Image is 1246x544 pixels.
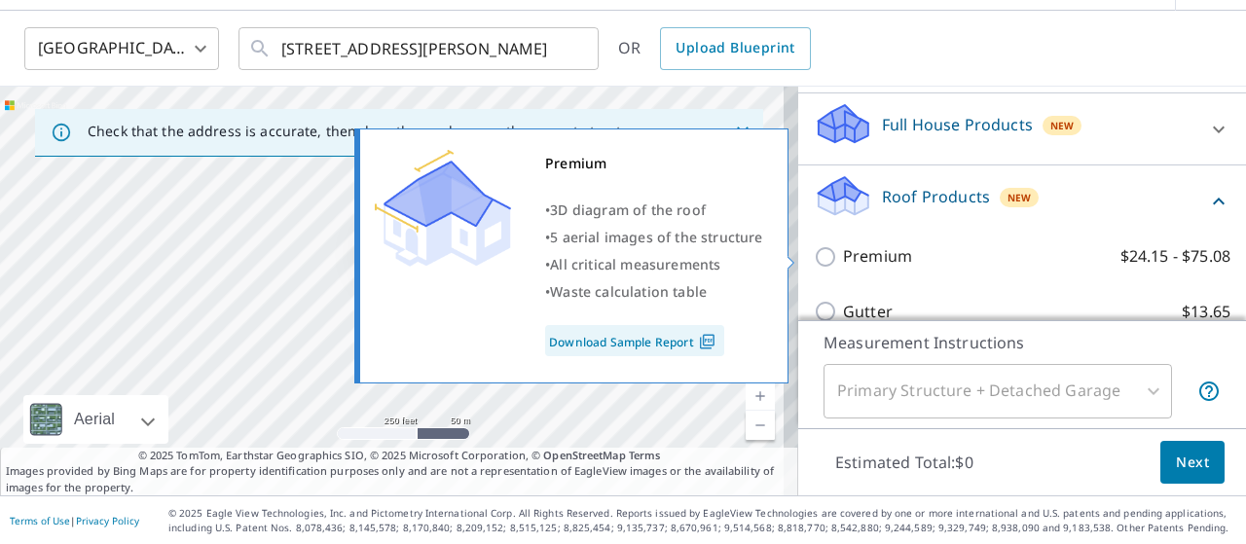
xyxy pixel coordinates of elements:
p: Full House Products [882,113,1033,136]
img: Pdf Icon [694,333,720,350]
input: Search by address or latitude-longitude [281,21,559,76]
button: Next [1160,441,1225,485]
span: 5 aerial images of the structure [550,228,762,246]
a: Terms [629,448,661,462]
button: Close [730,120,755,145]
p: © 2025 Eagle View Technologies, Inc. and Pictometry International Corp. All Rights Reserved. Repo... [168,506,1236,535]
div: • [545,251,763,278]
p: Roof Products [882,185,990,208]
span: 3D diagram of the roof [550,200,706,219]
span: Waste calculation table [550,282,707,301]
p: $13.65 [1182,300,1230,324]
span: © 2025 TomTom, Earthstar Geographics SIO, © 2025 Microsoft Corporation, © [138,448,661,464]
div: Premium [545,150,763,177]
p: Measurement Instructions [824,331,1221,354]
div: [GEOGRAPHIC_DATA] [24,21,219,76]
span: New [1008,190,1032,205]
div: • [545,278,763,306]
a: Download Sample Report [545,325,724,356]
p: Gutter [843,300,893,324]
div: Roof ProductsNew [814,173,1230,229]
a: OpenStreetMap [543,448,625,462]
p: | [10,515,139,526]
span: New [1050,118,1075,133]
div: • [545,197,763,224]
a: Privacy Policy [76,514,139,527]
a: Terms of Use [10,514,70,527]
div: OR [618,27,811,70]
span: All critical measurements [550,255,720,273]
a: Current Level 17, Zoom Out [746,411,775,440]
div: • [545,224,763,251]
a: Upload Blueprint [660,27,810,70]
span: Your report will include the primary structure and a detached garage if one exists. [1197,380,1221,403]
span: Upload Blueprint [676,36,794,60]
div: Aerial [68,395,121,444]
div: Aerial [23,395,168,444]
p: Check that the address is accurate, then drag the marker over the correct structure. [88,123,648,140]
span: Next [1176,451,1209,475]
img: Premium [375,150,511,267]
p: Estimated Total: $0 [820,441,989,484]
div: Primary Structure + Detached Garage [824,364,1172,418]
div: Full House ProductsNew [814,101,1230,157]
p: $24.15 - $75.08 [1120,244,1230,269]
p: Premium [843,244,912,269]
a: Current Level 17, Zoom In [746,381,775,411]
